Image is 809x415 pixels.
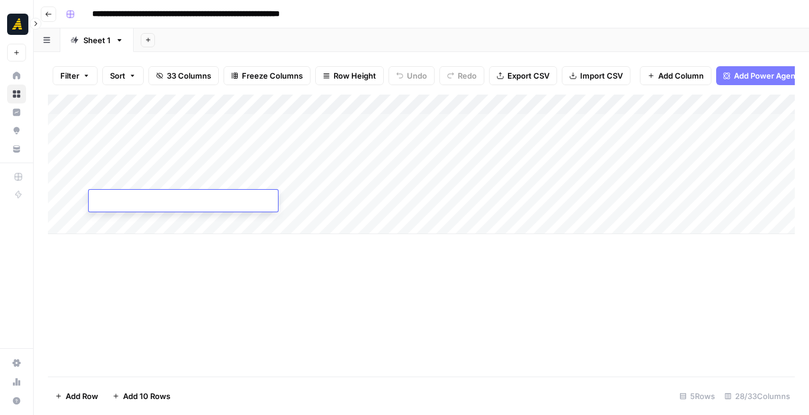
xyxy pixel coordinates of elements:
span: Filter [60,70,79,82]
button: Add Column [640,66,711,85]
a: Your Data [7,140,26,158]
button: Sort [102,66,144,85]
button: Redo [439,66,484,85]
span: Add 10 Rows [123,390,170,402]
button: Workspace: Marketers in Demand [7,9,26,39]
div: 28/33 Columns [720,387,795,406]
span: Export CSV [507,70,549,82]
div: Sheet 1 [83,34,111,46]
a: Sheet 1 [60,28,134,52]
button: Add 10 Rows [105,387,177,406]
button: Import CSV [562,66,630,85]
button: Add Row [48,387,105,406]
button: Row Height [315,66,384,85]
button: Add Power Agent [716,66,805,85]
button: Help + Support [7,391,26,410]
button: Export CSV [489,66,557,85]
a: Home [7,66,26,85]
span: Redo [458,70,477,82]
span: Sort [110,70,125,82]
a: Insights [7,103,26,122]
div: 5 Rows [675,387,720,406]
span: Undo [407,70,427,82]
a: Browse [7,85,26,103]
span: 33 Columns [167,70,211,82]
span: Add Power Agent [734,70,798,82]
a: Usage [7,372,26,391]
span: Freeze Columns [242,70,303,82]
button: Undo [389,66,435,85]
button: Freeze Columns [224,66,310,85]
span: Import CSV [580,70,623,82]
button: Filter [53,66,98,85]
span: Add Column [658,70,704,82]
button: 33 Columns [148,66,219,85]
span: Row Height [334,70,376,82]
img: Marketers in Demand Logo [7,14,28,35]
a: Opportunities [7,121,26,140]
span: Add Row [66,390,98,402]
a: Settings [7,354,26,372]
